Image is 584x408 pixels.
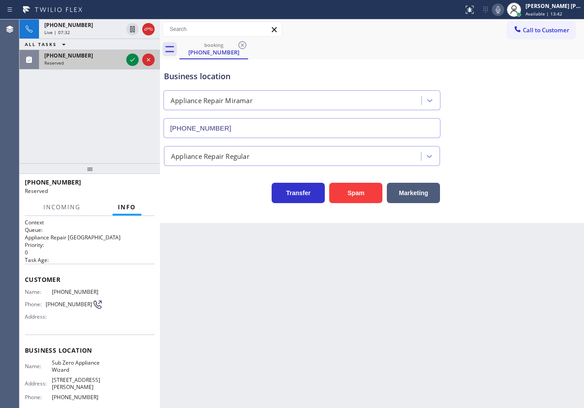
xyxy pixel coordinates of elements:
[329,183,382,203] button: Spam
[25,346,155,354] span: Business location
[507,22,575,38] button: Call to Customer
[25,275,155,284] span: Customer
[126,23,139,35] button: Hold Customer
[164,118,440,138] input: Phone Number
[180,48,247,56] div: [PHONE_NUMBER]
[25,187,48,195] span: Reserved
[19,39,74,50] button: ALL TASKS
[25,394,52,400] span: Phone:
[526,2,581,10] div: [PERSON_NAME] [PERSON_NAME] Dahil
[52,359,103,373] span: Sub Zero Appliance Wizard
[44,21,93,29] span: [PHONE_NUMBER]
[526,11,562,17] span: Available | 13:42
[113,199,141,216] button: Info
[25,380,52,387] span: Address:
[171,96,253,106] div: Appliance Repair Miramar
[171,151,249,161] div: Appliance Repair Regular
[25,219,155,226] h1: Context
[25,313,52,320] span: Address:
[492,4,504,16] button: Mute
[25,178,81,186] span: [PHONE_NUMBER]
[25,41,57,47] span: ALL TASKS
[25,289,52,295] span: Name:
[25,249,155,256] p: 0
[25,241,155,249] h2: Priority:
[272,183,325,203] button: Transfer
[142,23,155,35] button: Hang up
[25,363,52,370] span: Name:
[387,183,440,203] button: Marketing
[126,54,139,66] button: Accept
[25,256,155,264] h2: Task Age:
[38,199,86,216] button: Incoming
[180,39,247,58] div: (760) 475-2555
[163,22,282,36] input: Search
[523,26,569,34] span: Call to Customer
[164,70,440,82] div: Business location
[180,42,247,48] div: booking
[118,203,136,211] span: Info
[44,60,64,66] span: Reserved
[44,29,70,35] span: Live | 07:32
[52,377,103,390] span: [STREET_ADDRESS][PERSON_NAME]
[43,203,81,211] span: Incoming
[52,394,103,400] span: [PHONE_NUMBER]
[25,234,155,241] p: Appliance Repair [GEOGRAPHIC_DATA]
[25,226,155,234] h2: Queue:
[52,289,103,295] span: [PHONE_NUMBER]
[142,54,155,66] button: Reject
[44,52,93,59] span: [PHONE_NUMBER]
[25,301,46,308] span: Phone:
[46,301,92,308] span: [PHONE_NUMBER]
